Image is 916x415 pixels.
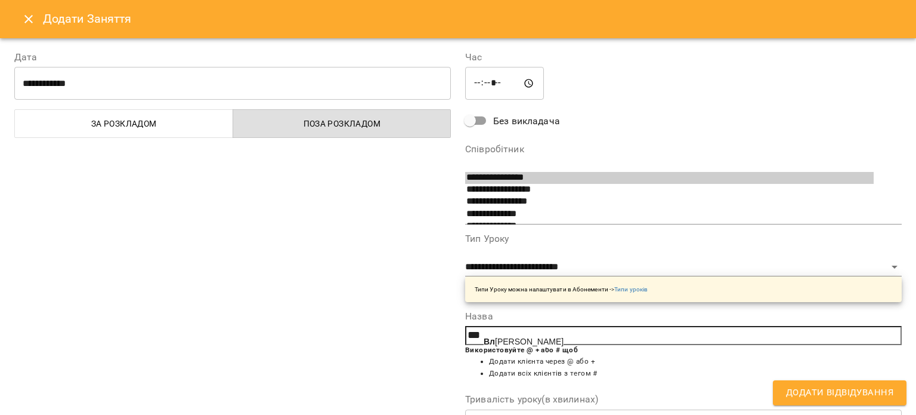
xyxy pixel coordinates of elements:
[14,53,451,62] label: Дата
[773,380,906,405] button: Додати Відвідування
[465,395,902,404] label: Тривалість уроку(в хвилинах)
[493,114,560,128] span: Без викладача
[489,356,902,368] li: Додати клієнта через @ або +
[484,337,495,346] b: Вл
[465,312,902,321] label: Назва
[14,109,233,138] button: За розкладом
[240,116,444,131] span: Поза розкладом
[465,346,578,354] b: Використовуйте @ + або # щоб
[475,285,648,294] p: Типи Уроку можна налаштувати в Абонементи ->
[14,5,43,33] button: Close
[233,109,451,138] button: Поза розкладом
[786,385,893,401] span: Додати Відвідування
[484,337,564,346] span: [PERSON_NAME]
[489,368,902,380] li: Додати всіх клієнтів з тегом #
[465,234,902,244] label: Тип Уроку
[22,116,226,131] span: За розкладом
[465,145,902,154] label: Співробітник
[43,10,902,28] h6: Додати Заняття
[614,286,648,293] a: Типи уроків
[465,53,902,62] label: Час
